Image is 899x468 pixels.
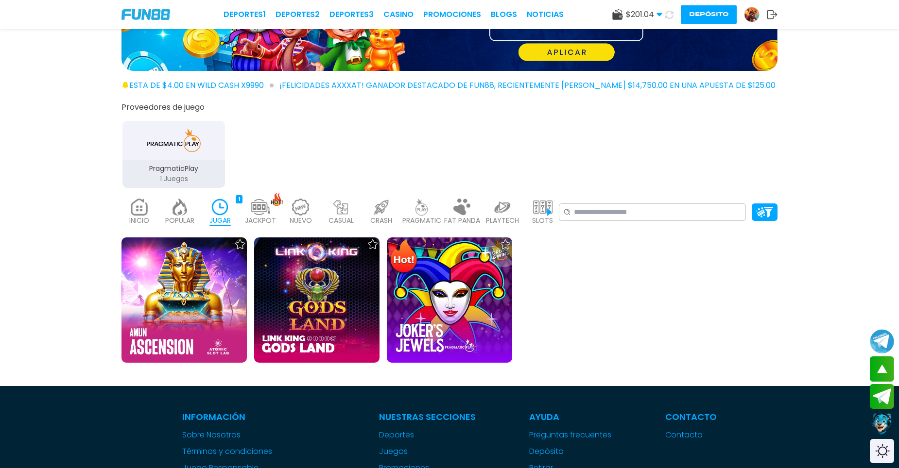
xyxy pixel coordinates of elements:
img: Amun Ascension [121,237,247,363]
button: scroll up [870,356,894,382]
img: Company Logo [121,9,170,20]
img: playtech_light.webp [493,199,512,216]
img: Joker's Jewels [387,237,512,363]
a: Contacto [665,429,717,441]
p: CRASH [370,216,392,226]
p: Información [182,410,326,423]
p: Ayuda [529,410,612,423]
img: recent_active.webp [210,199,230,216]
img: Avatar [744,7,759,22]
button: Join telegram [870,384,894,409]
img: Hot [388,238,419,276]
img: Platform Filter [756,207,773,217]
img: Link King Gods Land [254,237,380,363]
img: PragmaticPlay [143,127,204,154]
a: Deportes1 [224,9,266,20]
a: Deportes2 [276,9,320,20]
a: Deportes3 [329,9,374,20]
p: JUGAR [209,216,231,226]
p: JACKPOT [245,216,276,226]
p: SLOTS [532,216,553,226]
p: CASUAL [328,216,354,226]
button: Contact customer service [870,411,894,436]
img: hot [271,193,283,206]
a: NOTICIAS [527,9,564,20]
button: Proveedores de juego [121,102,205,112]
a: Promociones [423,9,481,20]
p: PLAYTECH [486,216,519,226]
img: pragmatic_light.webp [412,199,432,216]
p: FAT PANDA [444,216,480,226]
a: Depósito [529,446,612,457]
img: home_light.webp [130,199,149,216]
a: Avatar [744,7,767,22]
a: Términos y condiciones [182,446,326,457]
p: PragmaticPlay [122,164,225,174]
img: casual_light.webp [331,199,351,216]
button: Join telegram channel [870,329,894,354]
img: crash_light.webp [372,199,391,216]
p: Nuestras Secciones [379,410,476,423]
a: Preguntas frecuentes [529,429,612,441]
button: PragmaticPlay [119,120,229,189]
a: CASINO [383,9,414,20]
p: Contacto [665,410,717,423]
a: Deportes [379,429,476,441]
img: popular_light.webp [170,199,190,216]
img: fat_panda_light.webp [452,199,472,216]
div: 1 [236,195,242,203]
p: POPULAR [165,216,194,226]
a: BLOGS [491,9,517,20]
a: Sobre Nosotros [182,429,326,441]
p: NUEVO [290,216,312,226]
img: slots_light.webp [533,199,553,216]
span: $ 201.04 [626,9,662,20]
p: INICIO [129,216,149,226]
p: PRAGMATIC [402,216,441,226]
img: new_light.webp [291,199,311,216]
img: jackpot_light.webp [251,199,270,216]
div: Switch theme [870,439,894,463]
button: Depósito [681,5,737,24]
button: Juegos [379,446,408,457]
p: 1 Juegos [122,174,225,184]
